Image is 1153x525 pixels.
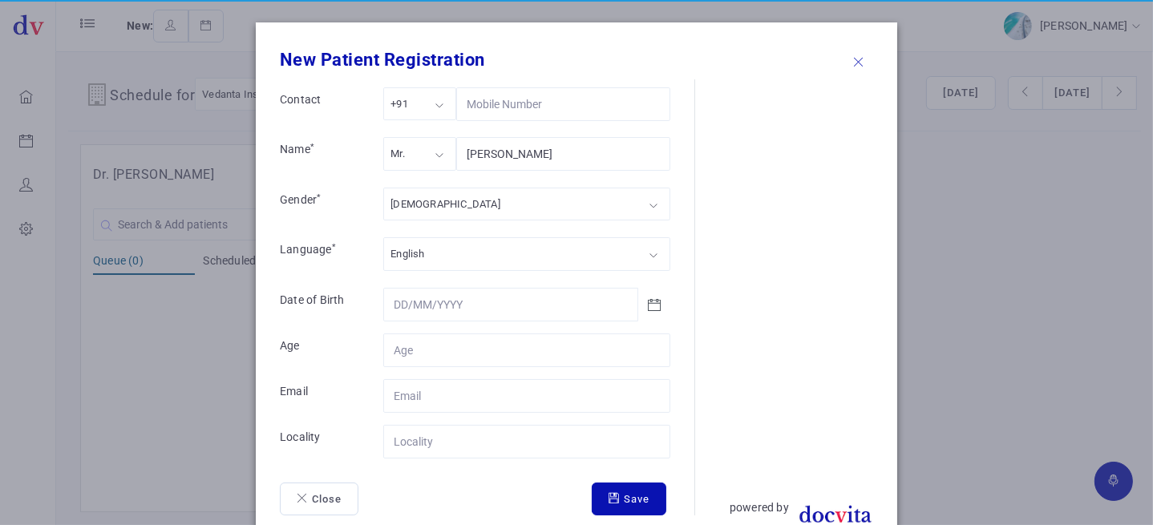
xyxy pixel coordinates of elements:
label: Locality [268,429,371,452]
input: DD/MM/YYYY [383,288,638,321]
label: Contact [268,91,371,119]
div: Mr. [390,144,405,163]
div: +91 [390,95,408,113]
label: Age [268,337,371,361]
button: Save [592,483,666,516]
b: New Patient Registration [280,50,485,70]
div: English [390,244,424,263]
label: Language [268,241,371,269]
input: Name [456,137,670,171]
label: Name [268,141,371,168]
input: Age [383,333,670,367]
input: Locality [383,425,670,458]
label: Gender [268,192,371,219]
label: Email [268,383,371,406]
input: Mobile Number [456,87,670,121]
input: Email [383,379,670,413]
p: powered by [730,497,789,519]
button: Close [280,483,358,516]
div: [DEMOGRAPHIC_DATA] [390,195,500,213]
label: Date of Birth [268,292,371,315]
